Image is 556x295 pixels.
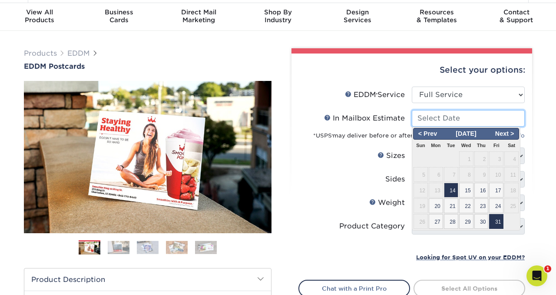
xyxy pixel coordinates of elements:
span: 5 [414,167,428,182]
span: < Prev [414,129,441,139]
a: EDDM Postcards [24,62,271,70]
span: 21 [444,198,458,213]
a: BusinessCards [79,3,159,31]
span: [DATE] [453,130,480,137]
span: 28 [444,214,458,229]
img: EDDM 01 [79,241,100,256]
span: Resources [397,8,477,16]
span: Contact [477,8,556,16]
th: Fri [489,140,504,151]
div: & Support [477,8,556,24]
img: EDDM 04 [166,241,188,254]
div: EDDM Service [345,90,405,100]
span: Design [318,8,397,16]
span: 25 [504,198,519,213]
span: 7 [444,167,458,182]
span: 12 [414,183,428,198]
span: 23 [474,198,489,213]
iframe: Intercom live chat [526,265,547,286]
div: Sizes [377,151,405,161]
span: 16 [474,183,489,198]
input: Select Date [412,110,525,127]
img: EDDM 05 [195,241,217,254]
span: 29 [459,214,473,229]
a: Direct MailMarketing [159,3,238,31]
th: Tue [443,140,459,151]
th: Thu [474,140,489,151]
a: EDDM [67,49,90,57]
div: Weight [369,198,405,208]
span: 8 [459,167,473,182]
div: Sides [385,174,405,184]
div: Product Category [339,221,405,231]
a: DesignServices [318,3,397,31]
span: 1 [459,151,473,166]
img: EDDM 03 [137,241,159,254]
span: 9 [474,167,489,182]
span: 3 [489,151,503,166]
th: Sat [504,140,519,151]
span: 11 [504,167,519,182]
span: 14 [444,183,458,198]
span: 2 [474,151,489,166]
div: Services [318,8,397,24]
a: Products [24,49,57,57]
span: 27 [429,214,443,229]
span: 30 [474,214,489,229]
span: Direct Mail [159,8,238,16]
img: EDDM Postcards 01 [24,71,271,243]
div: & Templates [397,8,477,24]
th: Sun [413,140,428,151]
span: 1 [544,265,551,272]
span: EDDM Postcards [24,62,85,70]
span: 17 [489,183,503,198]
span: 31 [489,214,503,229]
span: 18 [504,183,519,198]
img: EDDM 02 [108,241,129,254]
th: Mon [428,140,443,151]
span: 15 [459,183,473,198]
span: 22 [459,198,473,213]
span: 24 [489,198,503,213]
span: 10 [489,167,503,182]
span: 6 [429,167,443,182]
div: Marketing [159,8,238,24]
div: Cards [79,8,159,24]
span: Business [79,8,159,16]
span: 26 [414,214,428,229]
th: Wed [459,140,474,151]
div: Select your options: [298,54,525,87]
span: Shop By [238,8,318,16]
span: 13 [429,183,443,198]
span: Next > [491,129,518,139]
a: Looking for Spot UV on your EDDM? [416,253,525,261]
sup: ® [332,134,333,137]
div: In Mailbox Estimate [324,113,405,124]
sup: ® [376,93,377,96]
span: 19 [414,198,428,213]
small: Looking for Spot UV on your EDDM? [416,254,525,261]
span: 4 [504,151,519,166]
a: Contact& Support [477,3,556,31]
a: Resources& Templates [397,3,477,31]
h2: Product Description [24,268,271,291]
div: Industry [238,8,318,24]
a: Shop ByIndustry [238,3,318,31]
span: 20 [429,198,443,213]
small: *USPS may deliver before or after the target estimate [313,132,525,139]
